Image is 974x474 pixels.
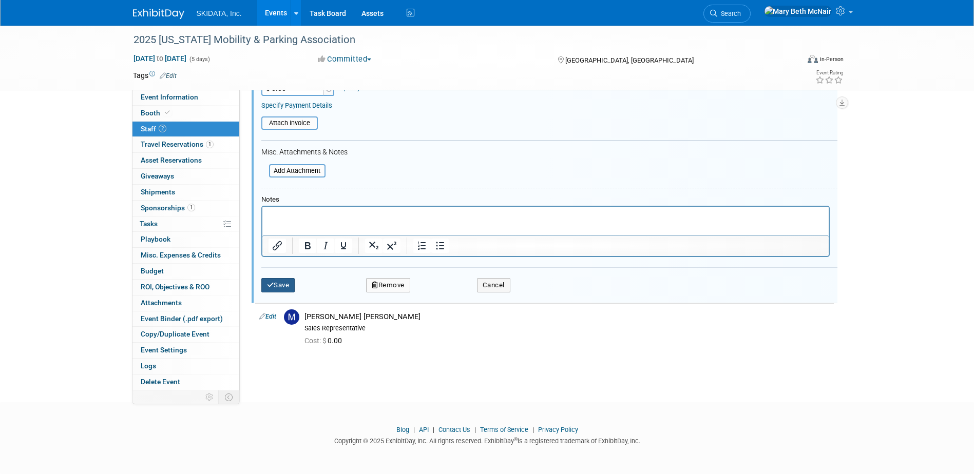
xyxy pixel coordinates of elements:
span: Attachments [141,299,182,307]
span: Staff [141,125,166,133]
a: Event Settings [132,343,239,358]
a: Specify Payment Details [261,102,332,109]
div: 2025 [US_STATE] Mobility & Parking Association [130,31,784,49]
span: to [155,54,165,63]
a: Privacy Policy [538,426,578,433]
img: M.jpg [284,309,299,325]
span: [DATE] [DATE] [133,54,187,63]
button: Cancel [477,278,510,292]
span: Booth [141,109,172,117]
a: Copy/Duplicate Event [132,327,239,342]
span: 1 [206,141,214,148]
div: Sales Representative [304,324,830,332]
td: Toggle Event Tabs [218,390,239,404]
a: Misc. Expenses & Credits [132,248,239,263]
a: Terms of Service [480,426,528,433]
div: Misc. Attachments & Notes [261,148,837,157]
button: Bold [299,239,316,253]
a: ROI, Objectives & ROO [132,280,239,295]
span: | [411,426,417,433]
button: Bullet list [431,239,449,253]
a: Event Binder (.pdf export) [132,311,239,327]
a: Edit [259,313,276,320]
a: Attachments [132,295,239,311]
button: Committed [314,54,375,65]
span: Giveaways [141,172,174,180]
a: Giveaways [132,169,239,184]
div: Notes [261,195,830,204]
a: Tasks [132,216,239,232]
a: Search [703,5,751,23]
td: Tags [133,70,177,81]
span: Copy/Duplicate Event [141,330,209,338]
button: Numbered list [413,239,431,253]
img: Mary Beth McNair [764,6,832,17]
a: Booth [132,106,239,121]
a: Event Information [132,90,239,105]
span: 0.00 [304,337,346,345]
a: Budget [132,264,239,279]
button: Subscript [365,239,383,253]
button: Insert/edit link [269,239,286,253]
div: Event Rating [815,70,843,75]
i: Booth reservation complete [165,110,170,115]
span: Tasks [140,220,158,228]
a: Asset Reservations [132,153,239,168]
span: Budget [141,267,164,275]
span: | [472,426,479,433]
button: Superscript [383,239,400,253]
a: Contact Us [438,426,470,433]
span: Event Binder (.pdf export) [141,314,223,323]
span: Event Settings [141,346,187,354]
sup: ® [514,437,518,442]
img: Format-Inperson.png [808,55,818,63]
div: In-Person [819,55,844,63]
span: 2 [159,125,166,132]
button: Remove [366,278,410,292]
span: | [530,426,537,433]
a: API [419,426,429,433]
a: Delete Event [132,374,239,390]
a: Sponsorships1 [132,201,239,216]
a: Blog [396,426,409,433]
span: Shipments [141,188,175,196]
span: Search [717,10,741,17]
span: Logs [141,362,156,370]
a: Specify Cost Center [340,85,394,92]
span: Event Information [141,93,198,101]
a: Edit [160,72,177,80]
span: 1 [187,204,195,211]
span: | [430,426,437,433]
span: Misc. Expenses & Credits [141,251,221,259]
a: Travel Reservations1 [132,137,239,152]
iframe: Rich Text Area [262,207,829,235]
span: Delete Event [141,378,180,386]
span: Travel Reservations [141,140,214,148]
span: Playbook [141,235,170,243]
span: SKIDATA, Inc. [197,9,242,17]
img: ExhibitDay [133,9,184,19]
div: [PERSON_NAME] [PERSON_NAME] [304,312,830,322]
a: Shipments [132,185,239,200]
span: Cost: $ [304,337,328,345]
span: Sponsorships [141,204,195,212]
button: Save [261,278,295,292]
a: Staff2 [132,122,239,137]
span: [GEOGRAPHIC_DATA], [GEOGRAPHIC_DATA] [565,56,694,64]
span: (5 days) [188,56,210,63]
div: Event Format [738,53,844,69]
a: Playbook [132,232,239,247]
button: Italic [317,239,334,253]
a: Logs [132,359,239,374]
span: Asset Reservations [141,156,202,164]
button: Underline [335,239,352,253]
span: ROI, Objectives & ROO [141,283,209,291]
td: Personalize Event Tab Strip [201,390,219,404]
